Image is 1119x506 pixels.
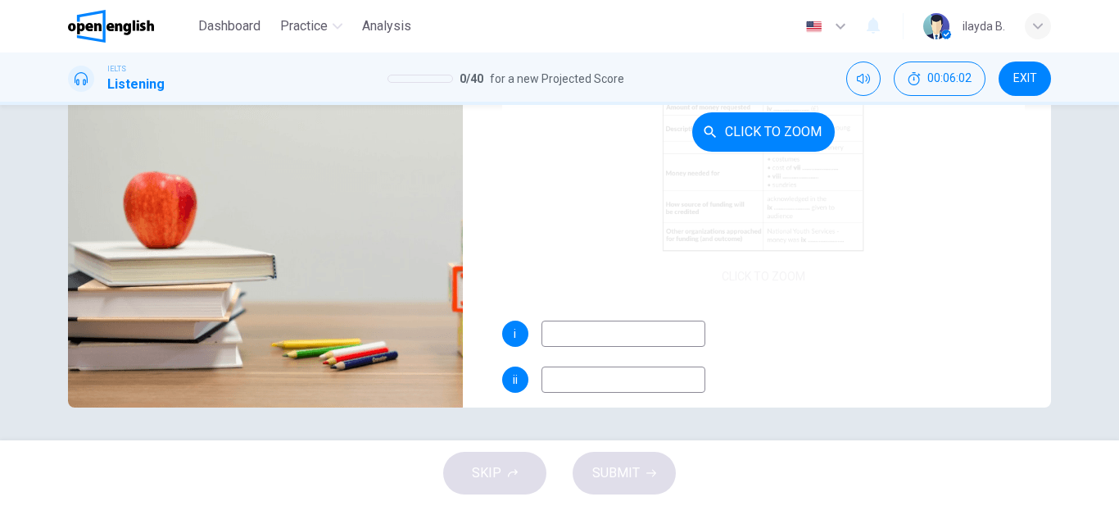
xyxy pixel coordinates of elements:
img: Drama Club Funding [68,8,463,408]
span: for a new Projected Score [490,69,624,89]
button: Click to Zoom [692,112,835,152]
h1: Listening [107,75,165,94]
span: Analysis [362,16,411,36]
div: Mute [846,62,881,96]
img: OpenEnglish logo [68,10,154,43]
img: en [804,21,824,33]
span: 00:06:02 [927,72,972,85]
div: Hide [894,62,985,96]
span: Dashboard [198,16,260,36]
span: ii [513,374,518,385]
a: OpenEnglish logo [68,10,192,43]
button: EXIT [999,62,1051,96]
span: i [514,328,516,340]
span: Practice [280,16,328,36]
button: 00:06:02 [894,62,985,96]
span: EXIT [1013,72,1037,85]
span: IELTS [107,63,126,75]
span: 0 / 40 [460,69,483,89]
div: ilayda B. [963,16,1005,36]
img: Profile picture [923,13,949,39]
button: Practice [274,11,349,41]
button: Analysis [356,11,418,41]
button: Dashboard [192,11,267,41]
